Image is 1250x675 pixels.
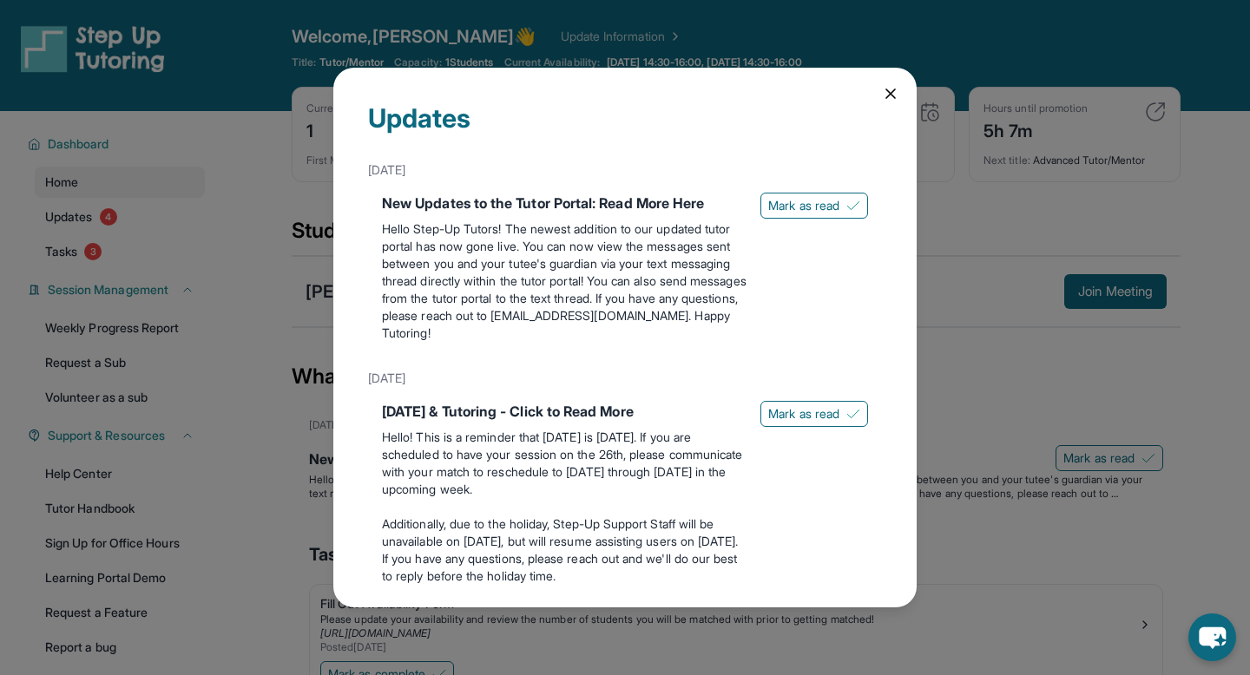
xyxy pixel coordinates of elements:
[368,102,882,154] div: Updates
[382,401,747,422] div: [DATE] & Tutoring - Click to Read More
[760,401,868,427] button: Mark as read
[368,154,882,186] div: [DATE]
[368,606,882,637] div: [DATE]
[382,515,747,585] p: Additionally, due to the holiday, Step-Up Support Staff will be unavailable on [DATE], but will r...
[382,193,747,213] div: New Updates to the Tutor Portal: Read More Here
[768,197,839,214] span: Mark as read
[382,220,747,342] p: Hello Step-Up Tutors! The newest addition to our updated tutor portal has now gone live. You can ...
[1188,613,1236,661] button: chat-button
[846,199,860,213] img: Mark as read
[368,363,882,394] div: [DATE]
[768,405,839,423] span: Mark as read
[846,407,860,421] img: Mark as read
[382,429,747,498] p: Hello! This is a reminder that [DATE] is [DATE]. If you are scheduled to have your session on the...
[760,193,868,219] button: Mark as read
